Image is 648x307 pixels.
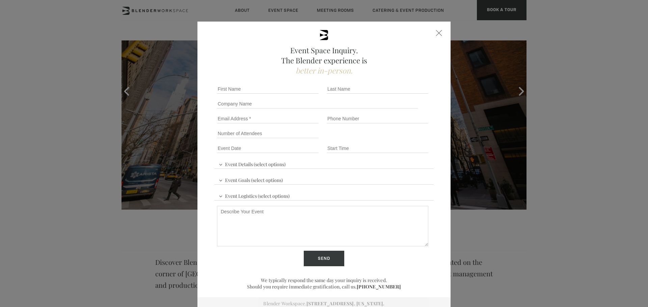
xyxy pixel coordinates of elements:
input: Phone Number [327,114,428,123]
input: Last Name [327,84,428,94]
input: Email Address * [217,114,319,123]
input: First Name [217,84,319,94]
a: [STREET_ADDRESS]. [US_STATE]. [306,300,384,307]
span: better in-person. [296,65,353,75]
p: Should you require immediate gratification, call us. [214,283,434,290]
span: Event Logistics (select options) [217,190,291,200]
input: Number of Attendees [217,129,319,138]
input: Send [304,251,344,266]
span: Event Goals (select options) [217,174,285,184]
a: [PHONE_NUMBER] [357,283,401,290]
iframe: Chat Widget [526,221,648,307]
input: Event Date [217,144,319,153]
p: We typically respond the same day your inquiry is received. [214,277,434,283]
span: Event Details (select options) [217,158,287,168]
input: Company Name [217,99,418,109]
input: Start Time [327,144,428,153]
h2: Event Space Inquiry. The Blender experience is [214,45,434,75]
